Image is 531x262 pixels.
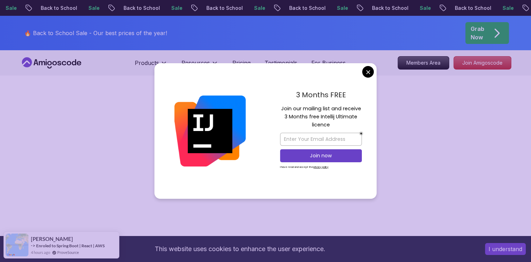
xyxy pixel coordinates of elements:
a: ProveSource [57,249,79,255]
p: Sale [245,5,268,12]
a: For Business [311,59,346,67]
a: Pricing [232,59,251,67]
p: Sale [328,5,351,12]
p: Back to School [115,5,162,12]
span: -> [31,243,35,248]
p: 🔥 Back to School Sale - Our best prices of the year! [24,29,167,37]
button: Accept cookies [485,243,526,255]
button: Resources [181,59,218,73]
a: Join Amigoscode [453,56,511,70]
p: Members Area [398,57,449,69]
p: Back to School [32,5,80,12]
p: Back to School [363,5,411,12]
a: Testimonials [265,59,297,67]
a: Members Area [398,56,449,70]
p: Back to School [446,5,494,12]
p: Join Amigoscode [454,57,511,69]
button: Products [135,59,167,73]
img: provesource social proof notification image [6,234,28,256]
p: Products [135,59,159,67]
p: Sale [411,5,433,12]
a: Enroled to Spring Boot | React | AWS [36,243,105,249]
p: Resources [181,59,210,67]
span: [PERSON_NAME] [31,236,73,242]
p: Sale [80,5,102,12]
div: This website uses cookies to enhance the user experience. [5,241,474,257]
span: 4 hours ago [31,249,50,255]
p: Back to School [280,5,328,12]
p: Sale [162,5,185,12]
p: Sale [494,5,516,12]
p: Back to School [198,5,245,12]
p: Grab Now [471,25,484,41]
